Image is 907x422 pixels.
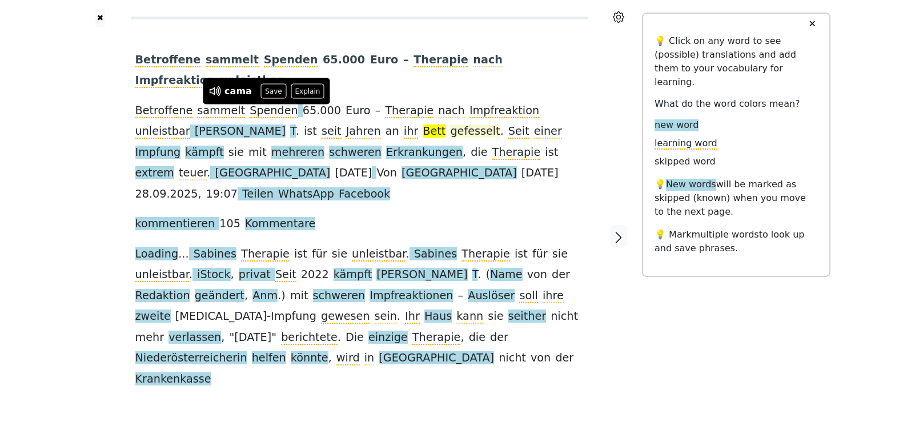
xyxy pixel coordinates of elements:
span: nicht [551,310,578,323]
span: Krankenkasse [135,372,211,387]
span: mit [290,289,308,302]
span: " [271,331,276,345]
span: Therapie [492,146,541,160]
span: , [460,331,464,345]
span: zweite [135,310,171,324]
button: ✕ [801,14,822,34]
span: – [403,53,409,67]
span: Seit [508,124,529,139]
span: kämpft [185,146,223,160]
span: von [527,268,547,282]
span: seit [322,124,342,139]
span: . [207,166,210,180]
span: , [231,268,234,282]
span: Jahren [346,124,381,139]
span: seither [508,310,547,324]
span: unleistbar [135,124,190,139]
span: einer [534,124,562,139]
span: . [316,104,320,118]
span: Therapie [412,331,461,345]
span: 000 [342,53,365,67]
span: , [198,187,201,202]
span: . [406,247,409,262]
span: [GEOGRAPHIC_DATA] [379,351,494,365]
span: nach [438,104,465,118]
span: sie [332,247,347,260]
span: Kommentare [245,217,315,231]
span: Impfung [135,146,181,160]
span: Anm [252,289,278,303]
span: berichtete [281,331,338,345]
span: Therapie [385,104,434,118]
span: in [364,351,375,365]
span: von [531,351,551,365]
span: Teilen [242,187,274,202]
span: Facebook [339,187,390,202]
button: ✖ [95,9,105,27]
span: kann [456,310,483,324]
span: schweren [313,289,366,303]
span: die [469,331,485,344]
span: unleistbar [352,247,406,262]
span: Von [376,166,397,180]
span: Ihr [405,310,420,324]
span: der [552,268,570,281]
span: T [472,268,477,282]
span: Impfreaktion [469,104,539,118]
span: [DATE] [234,331,271,344]
span: sie [552,247,568,260]
span: die [471,146,487,159]
span: new word [655,119,699,131]
span: . [477,268,481,282]
p: 💡 Click on any word to see (possible) translations and add them to your vocabulary for learning. [655,34,818,89]
span: 07 [224,187,238,202]
span: mehreren [271,146,324,160]
span: ... [178,247,188,262]
span: [PERSON_NAME] [376,268,467,282]
span: New words [666,179,716,191]
span: Betroffene [135,53,201,67]
span: . [338,331,341,345]
span: Impfreaktionen [370,289,453,303]
span: ist [294,247,307,260]
span: ist [304,124,317,138]
span: [GEOGRAPHIC_DATA] [215,166,331,180]
span: . [278,289,281,303]
span: mit [248,146,267,159]
span: ( [485,268,490,282]
span: sein [375,310,397,324]
span: teuer [179,166,207,180]
span: Seit [275,268,296,282]
span: ist [545,146,558,159]
span: wird [336,351,360,365]
span: kämpft [334,268,372,282]
span: Auslöser [468,289,515,303]
span: Therapie [414,53,468,67]
span: . [149,187,152,202]
span: geändert [195,289,244,303]
span: Die [346,331,364,344]
span: sammelt [206,53,259,67]
span: schweren [329,146,382,160]
span: sie [488,310,503,323]
span: Therapie [241,247,290,262]
span: der [555,351,573,364]
span: Erkrankungen [386,146,463,160]
span: 000 [320,104,341,118]
span: 2022 [301,268,329,282]
span: ihr [404,124,418,139]
span: mehr [135,331,164,344]
span: , [328,351,332,365]
span: . [338,53,342,67]
span: Betroffene [135,104,193,118]
span: an [386,124,399,139]
p: 💡 Mark to look up and save phrases. [655,228,818,255]
span: – [375,104,381,118]
span: soll [519,289,537,303]
span: WhatsApp [278,187,334,202]
span: extrem [135,166,174,180]
span: . [189,268,192,282]
p: 💡 will be marked as skipped (known) when you move to the next page. [655,178,818,219]
div: cama [224,85,252,98]
span: Sabines [194,247,236,262]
